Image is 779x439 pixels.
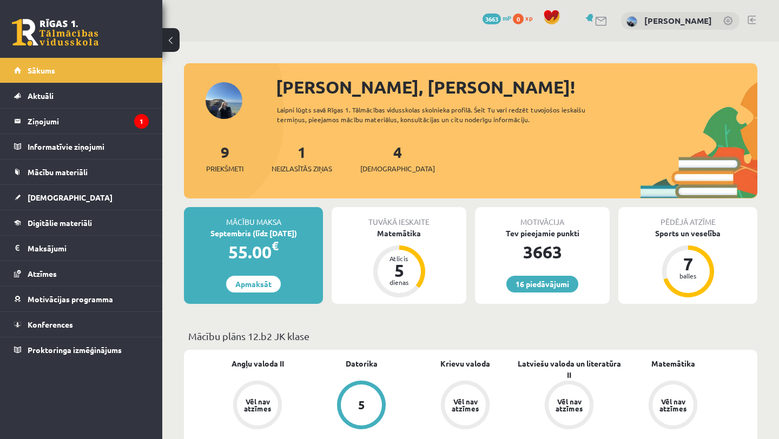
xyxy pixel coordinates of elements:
[383,279,415,285] div: dienas
[28,294,113,304] span: Motivācijas programma
[506,276,578,292] a: 16 piedāvājumi
[188,329,753,343] p: Mācību plāns 12.b2 JK klase
[475,207,610,228] div: Motivācija
[517,358,621,381] a: Latviešu valoda un literatūra II
[28,167,88,177] span: Mācību materiāli
[272,142,332,174] a: 1Neizlasītās ziņas
[332,228,466,239] div: Matemātika
[14,109,149,134] a: Ziņojumi1
[28,236,149,261] legend: Maksājumi
[672,255,704,272] div: 7
[383,262,415,279] div: 5
[28,91,54,101] span: Aktuāli
[184,207,323,228] div: Mācību maksa
[346,358,378,369] a: Datorika
[28,345,122,355] span: Proktoringa izmēģinājums
[517,381,621,431] a: Vēl nav atzīmes
[554,398,584,412] div: Vēl nav atzīmes
[525,14,532,22] span: xp
[206,381,309,431] a: Vēl nav atzīmes
[134,114,149,129] i: 1
[651,358,695,369] a: Matemātika
[14,337,149,362] a: Proktoringa izmēģinājums
[232,358,284,369] a: Angļu valoda II
[618,228,757,239] div: Sports un veselība
[28,269,57,278] span: Atzīmes
[184,228,323,239] div: Septembris (līdz [DATE])
[12,19,98,46] a: Rīgas 1. Tālmācības vidusskola
[360,163,435,174] span: [DEMOGRAPHIC_DATA]
[644,15,712,26] a: [PERSON_NAME]
[28,320,73,329] span: Konferences
[672,272,704,279] div: balles
[184,239,323,265] div: 55.00
[332,207,466,228] div: Tuvākā ieskaite
[206,142,243,174] a: 9Priekšmeti
[28,134,149,159] legend: Informatīvie ziņojumi
[14,261,149,286] a: Atzīmes
[626,16,637,27] img: Viktorija Ogreniča
[242,398,273,412] div: Vēl nav atzīmes
[475,228,610,239] div: Tev pieejamie punkti
[503,14,511,22] span: mP
[14,134,149,159] a: Informatīvie ziņojumi
[483,14,501,24] span: 3663
[28,109,149,134] legend: Ziņojumi
[358,399,365,411] div: 5
[272,238,279,254] span: €
[272,163,332,174] span: Neizlasītās ziņas
[309,381,413,431] a: 5
[440,358,490,369] a: Krievu valoda
[14,58,149,83] a: Sākums
[483,14,511,22] a: 3663 mP
[14,210,149,235] a: Digitālie materiāli
[226,276,281,292] a: Apmaksāt
[450,398,480,412] div: Vēl nav atzīmes
[513,14,524,24] span: 0
[332,228,466,299] a: Matemātika Atlicis 5 dienas
[360,142,435,174] a: 4[DEMOGRAPHIC_DATA]
[621,381,725,431] a: Vēl nav atzīmes
[28,65,55,75] span: Sākums
[475,239,610,265] div: 3663
[28,218,92,228] span: Digitālie materiāli
[383,255,415,262] div: Atlicis
[206,163,243,174] span: Priekšmeti
[28,192,113,202] span: [DEMOGRAPHIC_DATA]
[658,398,688,412] div: Vēl nav atzīmes
[276,74,757,100] div: [PERSON_NAME], [PERSON_NAME]!
[618,228,757,299] a: Sports un veselība 7 balles
[618,207,757,228] div: Pēdējā atzīme
[14,159,149,184] a: Mācību materiāli
[14,83,149,108] a: Aktuāli
[277,105,621,124] div: Laipni lūgts savā Rīgas 1. Tālmācības vidusskolas skolnieka profilā. Šeit Tu vari redzēt tuvojošo...
[14,287,149,311] a: Motivācijas programma
[14,312,149,337] a: Konferences
[413,381,517,431] a: Vēl nav atzīmes
[513,14,538,22] a: 0 xp
[14,236,149,261] a: Maksājumi
[14,185,149,210] a: [DEMOGRAPHIC_DATA]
